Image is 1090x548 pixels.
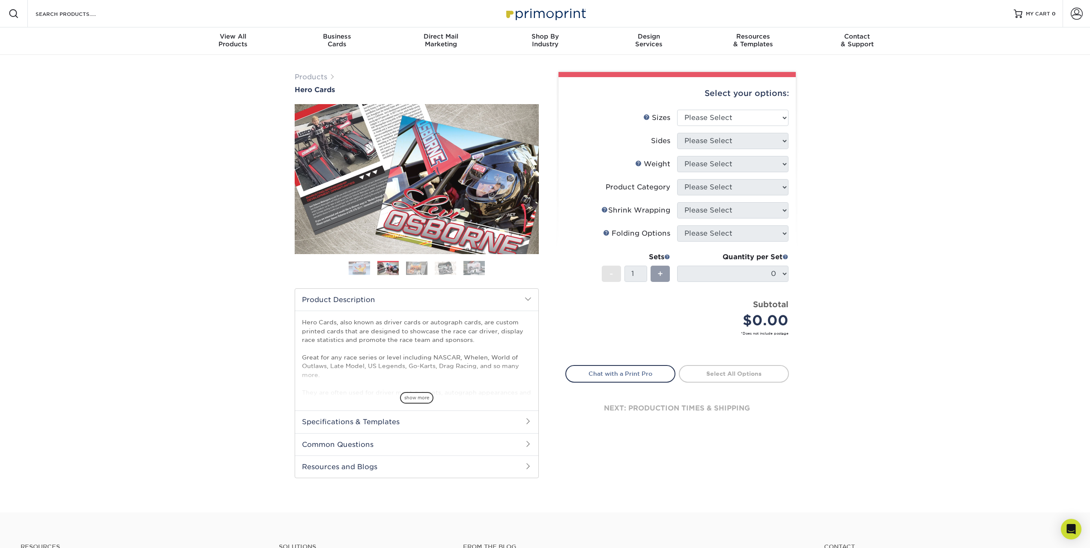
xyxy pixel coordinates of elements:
span: + [657,267,663,280]
img: Primoprint [502,4,588,23]
div: Products [181,33,285,48]
a: Direct MailMarketing [389,27,493,55]
span: Direct Mail [389,33,493,40]
a: BusinessCards [285,27,389,55]
a: Contact& Support [805,27,909,55]
iframe: Google Customer Reviews [2,522,73,545]
a: Products [295,73,327,81]
span: Shop By [493,33,597,40]
h2: Common Questions [295,433,538,455]
h2: Product Description [295,289,538,311]
div: Sets [602,252,670,262]
strong: Subtotal [753,299,788,309]
a: View AllProducts [181,27,285,55]
div: Select your options: [565,77,789,110]
img: Hero Cards 03 [406,261,427,275]
div: Open Intercom Messenger [1061,519,1081,539]
span: Contact [805,33,909,40]
span: Business [285,33,389,40]
a: DesignServices [597,27,701,55]
div: Cards [285,33,389,48]
span: Resources [701,33,805,40]
span: MY CART [1026,10,1050,18]
div: Industry [493,33,597,48]
span: View All [181,33,285,40]
span: - [609,267,613,280]
div: Sizes [643,113,670,123]
div: Folding Options [603,228,670,239]
img: Hero Cards 05 [463,261,485,275]
h2: Resources and Blogs [295,455,538,478]
div: Weight [635,159,670,169]
p: Hero Cards, also known as driver cards or autograph cards, are custom printed cards that are desi... [302,318,532,458]
div: Shrink Wrapping [601,205,670,216]
div: Services [597,33,701,48]
a: Select All Options [679,365,789,382]
a: Chat with a Print Pro [565,365,675,382]
span: show more [400,392,433,404]
span: Design [597,33,701,40]
div: $0.00 [684,310,788,331]
small: *Does not include postage [572,331,788,336]
a: Shop ByIndustry [493,27,597,55]
h2: Specifications & Templates [295,410,538,433]
div: Marketing [389,33,493,48]
img: Hero Cards 02 [295,104,539,254]
div: & Templates [701,33,805,48]
div: Quantity per Set [677,252,788,262]
img: Hero Cards 01 [349,261,370,275]
a: Hero Cards [295,86,539,94]
input: SEARCH PRODUCTS..... [35,9,118,19]
div: Product Category [606,182,670,192]
span: 0 [1052,11,1056,17]
div: next: production times & shipping [565,383,789,434]
a: Resources& Templates [701,27,805,55]
div: & Support [805,33,909,48]
img: Hero Cards 04 [435,261,456,275]
div: Sides [651,136,670,146]
img: Hero Cards 02 [377,262,399,275]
